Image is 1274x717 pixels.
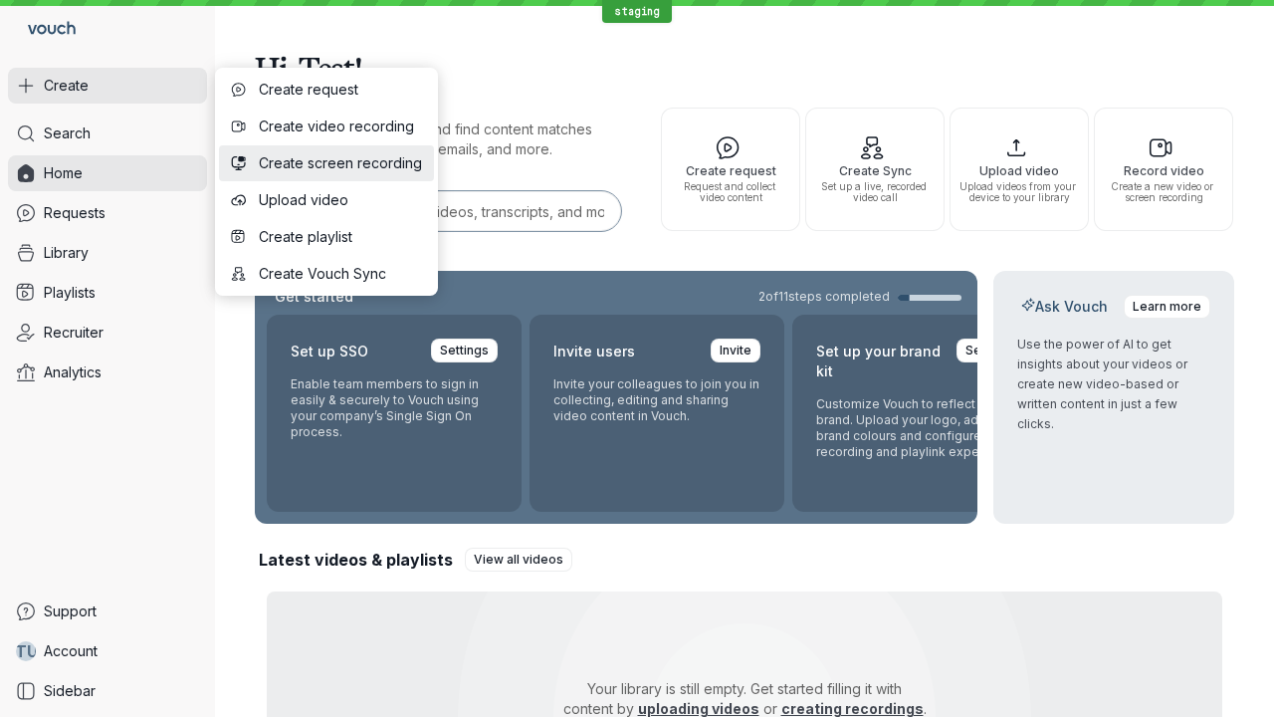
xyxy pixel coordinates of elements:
[816,396,1023,460] p: Customize Vouch to reflect your brand. Upload your logo, adjust brand colours and configure the r...
[1094,108,1233,231] button: Record videoCreate a new video or screen recording
[255,40,1234,96] h1: Hi, Test!
[440,341,489,360] span: Settings
[219,145,434,181] button: Create screen recording
[259,190,422,210] span: Upload video
[805,108,945,231] button: Create SyncSet up a live, recorded video call
[670,181,791,203] span: Request and collect video content
[219,109,434,144] button: Create video recording
[291,339,368,364] h2: Set up SSO
[965,341,1014,360] span: Settings
[465,548,572,572] a: View all videos
[219,256,434,292] button: Create Vouch Sync
[271,287,357,307] h2: Get started
[8,68,207,104] button: Create
[814,181,936,203] span: Set up a live, recorded video call
[8,8,84,52] a: Go to homepage
[44,283,96,303] span: Playlists
[8,235,207,271] a: Library
[1103,181,1224,203] span: Create a new video or screen recording
[44,203,106,223] span: Requests
[1103,164,1224,177] span: Record video
[259,264,422,284] span: Create Vouch Sync
[259,80,422,100] span: Create request
[259,549,453,571] h2: Latest videos & playlists
[8,355,207,390] a: Analytics
[781,700,924,717] a: creating recordings
[1133,297,1201,317] span: Learn more
[8,673,207,709] a: Sidebar
[431,339,498,362] a: Settings
[8,195,207,231] a: Requests
[8,275,207,311] a: Playlists
[711,339,760,362] a: Invite
[1124,295,1210,319] a: Learn more
[255,119,625,159] p: Search for any keywords and find content matches through transcriptions, user emails, and more.
[8,633,207,669] a: TUAccount
[8,116,207,151] a: Search
[958,164,1080,177] span: Upload video
[44,76,89,96] span: Create
[44,163,83,183] span: Home
[956,339,1023,362] a: Settings
[8,315,207,351] a: Recruiter
[27,641,38,661] span: U
[758,289,961,305] a: 2of11steps completed
[259,227,422,247] span: Create playlist
[1017,297,1112,317] h2: Ask Vouch
[474,550,563,570] span: View all videos
[291,376,498,440] p: Enable team members to sign in easily & securely to Vouch using your company’s Single Sign On pro...
[950,108,1089,231] button: Upload videoUpload videos from your device to your library
[259,153,422,173] span: Create screen recording
[44,323,104,343] span: Recruiter
[758,289,890,305] span: 2 of 11 steps completed
[15,641,27,661] span: T
[44,243,89,263] span: Library
[8,594,207,629] a: Support
[720,341,751,360] span: Invite
[958,181,1080,203] span: Upload videos from your device to your library
[638,700,759,717] a: uploading videos
[814,164,936,177] span: Create Sync
[816,339,945,384] h2: Set up your brand kit
[219,219,434,255] button: Create playlist
[8,155,207,191] a: Home
[219,182,434,218] button: Upload video
[553,339,635,364] h2: Invite users
[44,362,102,382] span: Analytics
[1017,335,1210,434] p: Use the power of AI to get insights about your videos or create new video-based or written conten...
[553,376,760,424] p: Invite your colleagues to join you in collecting, editing and sharing video content in Vouch.
[44,681,96,701] span: Sidebar
[44,123,91,143] span: Search
[44,641,98,661] span: Account
[670,164,791,177] span: Create request
[219,72,434,108] button: Create request
[259,117,422,136] span: Create video recording
[44,601,97,621] span: Support
[661,108,800,231] button: Create requestRequest and collect video content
